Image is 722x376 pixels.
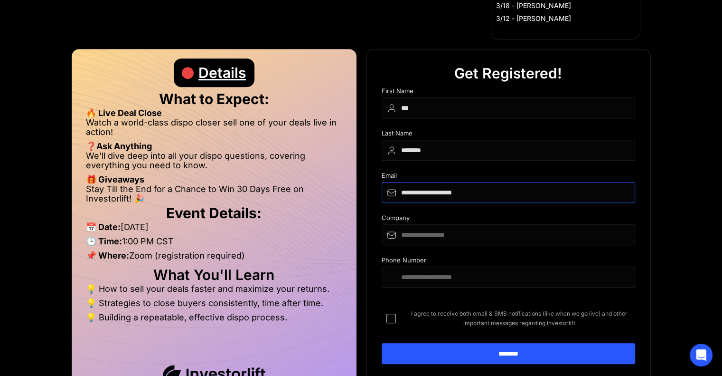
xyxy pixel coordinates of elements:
div: Open Intercom Messenger [690,344,713,366]
li: [DATE] [86,222,342,237]
strong: 📅 Date: [86,222,121,232]
li: Zoom (registration required) [86,251,342,265]
strong: ❓Ask Anything [86,141,152,151]
li: Watch a world-class dispo closer sell one of your deals live in action! [86,118,342,142]
strong: 🎁 Giveaways [86,174,144,184]
strong: Event Details: [166,204,262,222]
li: 💡 Building a repeatable, effective dispo process. [86,313,342,322]
li: 💡 How to sell your deals faster and maximize your returns. [86,284,342,299]
li: 1:00 PM CST [86,237,342,251]
div: Details [198,58,246,87]
div: Company [382,214,635,224]
div: Last Name [382,130,635,140]
div: Email [382,172,635,182]
div: Get Registered! [454,59,562,87]
h2: What You'll Learn [86,270,342,280]
strong: 📌 Where: [86,251,129,260]
li: We’ll dive deep into all your dispo questions, covering everything you need to know. [86,151,342,175]
strong: 🕒 Time: [86,236,122,246]
span: I agree to receive both email & SMS notifications (like when we go live) and other important mess... [403,309,635,328]
div: Phone Number [382,257,635,267]
strong: What to Expect: [159,90,269,107]
div: First Name [382,87,635,97]
strong: 🔥 Live Deal Close [86,108,162,118]
li: Stay Till the End for a Chance to Win 30 Days Free on Investorlift! 🎉 [86,184,342,203]
li: 💡 Strategies to close buyers consistently, time after time. [86,299,342,313]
